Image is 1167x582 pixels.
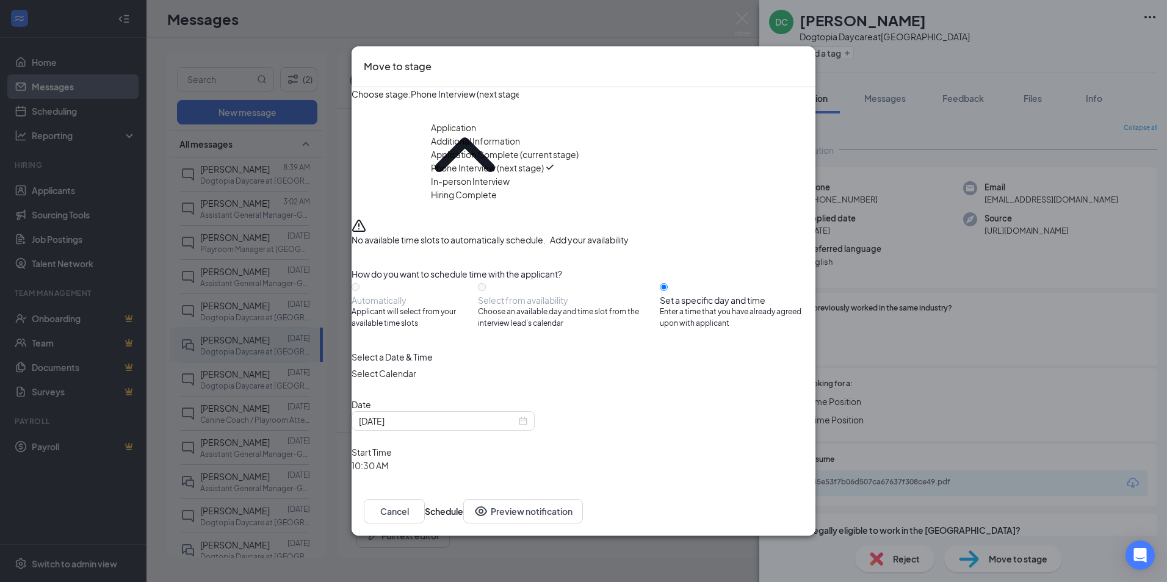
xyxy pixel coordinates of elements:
[431,188,497,201] div: Hiring Complete
[411,101,519,209] svg: ChevronUp
[431,148,579,161] div: Application Complete (current stage)
[352,447,392,458] span: Start Time
[431,121,476,134] div: Application
[364,499,425,523] button: Cancel
[660,306,815,329] span: Enter a time that you have already agreed upon with applicant
[359,414,516,428] input: Sep 16, 2025
[352,267,815,281] div: How do you want to schedule time with the applicant?
[352,459,460,472] input: Start time
[352,233,815,246] div: No available time slots to automatically schedule.
[352,294,478,306] div: Automatically
[478,294,660,306] div: Select from availability
[544,161,556,173] svg: Checkmark
[463,499,583,523] button: Preview notificationEye
[431,134,520,148] div: Additional Information
[550,233,629,246] button: Add your availability
[431,161,544,174] div: Phone Interview (next stage)
[431,174,510,188] div: In-person Interview
[352,218,366,233] svg: Warning
[478,306,660,329] span: Choose an available day and time slot from the interview lead’s calendar
[352,87,411,209] span: Choose stage :
[1125,541,1155,570] div: Open Intercom Messenger
[352,306,478,329] span: Applicant will select from your available time slots
[352,350,815,364] div: Select a Date & Time
[474,504,488,519] svg: Eye
[364,59,432,74] h3: Move to stage
[352,399,371,410] span: Date
[425,499,463,523] button: Schedule
[660,294,815,306] div: Set a specific day and time
[352,368,416,379] span: Select Calendar
[352,472,437,558] svg: ChevronDown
